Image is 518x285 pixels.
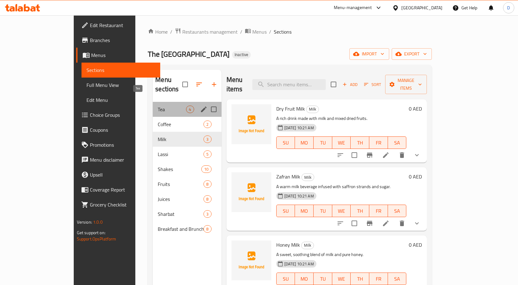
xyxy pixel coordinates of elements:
[276,136,295,149] button: SU
[385,75,427,94] button: Manage items
[90,111,155,119] span: Choice Groups
[276,104,305,113] span: Dry Fruit Milk
[204,211,211,217] span: 3
[158,210,203,218] span: Sharbat
[388,205,407,217] button: SA
[351,273,369,285] button: TH
[77,229,105,237] span: Get support on:
[349,48,389,60] button: import
[353,207,367,216] span: TH
[76,122,160,137] a: Coupons
[153,207,221,221] div: Sharbat3
[158,195,203,203] span: Juices
[82,63,160,78] a: Sections
[360,80,385,89] span: Sort items
[90,156,155,164] span: Menu disclaimer
[276,172,300,181] span: Zafran Milk
[413,151,421,159] svg: Show Choices
[207,77,222,92] button: Add section
[148,47,230,61] span: The [GEOGRAPHIC_DATA]
[301,173,314,181] div: Milk
[390,274,404,283] span: SA
[295,136,314,149] button: MO
[332,273,351,285] button: WE
[252,79,326,90] input: search
[401,4,442,11] div: [GEOGRAPHIC_DATA]
[332,205,351,217] button: WE
[327,78,340,91] span: Select section
[369,205,388,217] button: FR
[297,207,311,216] span: MO
[86,96,155,104] span: Edit Menu
[179,78,192,91] span: Select all sections
[301,242,314,249] span: Milk
[186,106,194,113] div: items
[276,240,300,249] span: Honey Milk
[388,273,407,285] button: SA
[153,162,221,177] div: Shakes10
[192,77,207,92] span: Sort sections
[314,136,332,149] button: TU
[413,220,421,227] svg: Show Choices
[276,205,295,217] button: SU
[232,52,251,57] span: Inactive
[90,21,155,29] span: Edit Restaurant
[297,138,311,147] span: MO
[333,216,348,231] button: sort-choices
[170,28,172,36] li: /
[204,151,211,157] span: 5
[90,186,155,193] span: Coverage Report
[182,28,238,36] span: Restaurants management
[282,261,316,267] span: [DATE] 10:21 AM
[353,138,367,147] span: TH
[204,196,211,202] span: 8
[90,126,155,134] span: Coupons
[76,48,160,63] a: Menus
[245,28,267,36] a: Menus
[158,150,203,158] span: Lassi
[153,102,221,117] div: Tea4edit
[153,192,221,207] div: Juices8
[382,220,390,227] a: Edit menu item
[231,172,271,212] img: Zafran Milk
[409,104,422,113] h6: 0 AED
[276,115,407,122] p: A rich drink made with milk and mixed dried fruits.
[91,51,155,59] span: Menus
[90,201,155,208] span: Grocery Checklist
[158,106,186,113] span: Tea
[372,138,385,147] span: FR
[153,221,221,236] div: Breakfast and Brunch8
[153,177,221,192] div: Fruits8
[76,152,160,167] a: Menu disclaimer
[158,121,203,128] span: Coffee
[203,195,211,203] div: items
[316,207,330,216] span: TU
[295,273,314,285] button: MO
[201,165,211,173] div: items
[351,136,369,149] button: TH
[226,75,245,94] h2: Menu items
[77,235,116,243] a: Support.OpsPlatform
[76,182,160,197] a: Coverage Report
[335,207,348,216] span: WE
[276,251,407,259] p: A sweet, soothing blend of milk and pure honey.
[93,218,103,226] span: 1.0.0
[282,125,316,131] span: [DATE] 10:21 AM
[372,274,385,283] span: FR
[390,207,404,216] span: SA
[306,106,319,113] span: Milk
[279,207,293,216] span: SU
[351,205,369,217] button: TH
[276,183,407,191] p: A warm milk beverage infused with saffron strands and sugar.
[86,81,155,89] span: Full Menu View
[186,107,194,112] span: 4
[82,93,160,107] a: Edit Menu
[76,197,160,212] a: Grocery Checklist
[252,28,267,36] span: Menus
[369,273,388,285] button: FR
